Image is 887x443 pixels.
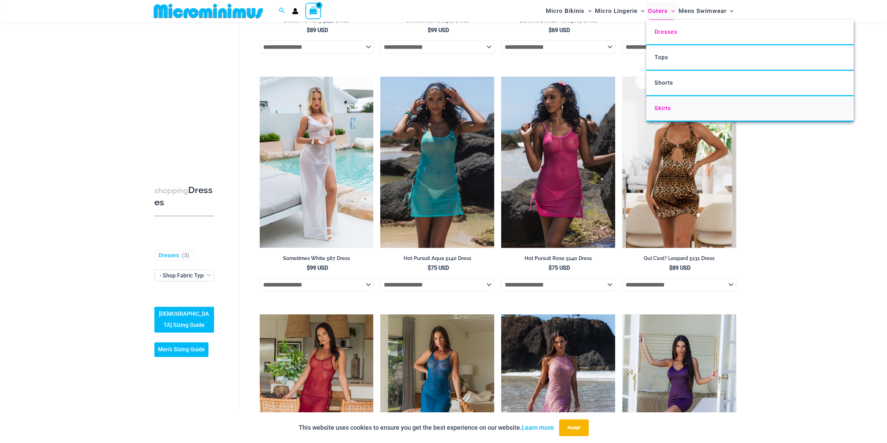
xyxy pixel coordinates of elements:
[305,3,321,19] a: View Shopping Cart, empty
[501,255,615,262] h2: Hot Pursuit Rose 5140 Dress
[184,252,187,259] span: 3
[548,265,551,271] span: $
[668,2,675,20] span: Menu Toggle
[428,265,431,271] span: $
[584,2,591,20] span: Menu Toggle
[154,23,217,163] iframe: TrustedSite Certified
[428,27,431,33] span: $
[182,252,189,259] span: ( )
[655,29,677,35] span: Dresses
[501,255,615,264] a: Hot Pursuit Rose 5140 Dress
[655,105,671,112] span: Skirts
[655,79,673,86] span: Shorts
[279,7,285,15] a: Search icon link
[307,265,328,271] bdi: 99 USD
[380,77,494,247] a: Hot Pursuit Aqua 5140 Dress 01Hot Pursuit Aqua 5140 Dress 06Hot Pursuit Aqua 5140 Dress 06
[522,424,554,431] a: Learn more
[669,265,690,271] bdi: 89 USD
[646,20,854,45] a: Dresses
[726,2,733,20] span: Menu Toggle
[154,186,188,195] span: shopping
[154,342,208,357] a: Men’s Sizing Guide
[501,77,615,247] a: Hot Pursuit Rose 5140 Dress 01Hot Pursuit Rose 5140 Dress 12Hot Pursuit Rose 5140 Dress 12
[546,2,584,20] span: Micro Bikinis
[260,255,374,262] h2: Sometimes White 587 Dress
[155,270,214,281] span: - Shop Fabric Type
[548,27,569,33] bdi: 69 USD
[260,255,374,264] a: Sometimes White 587 Dress
[151,3,266,19] img: MM SHOP LOGO FLAT
[678,2,726,20] span: Mens Swimwear
[548,27,551,33] span: $
[307,27,328,33] bdi: 89 USD
[428,27,449,33] bdi: 99 USD
[307,265,310,271] span: $
[380,255,494,262] h2: Hot Pursuit Aqua 5140 Dress
[292,8,298,14] a: Account icon link
[160,272,206,279] span: - Shop Fabric Type
[260,77,374,247] a: Sometimes White 587 Dress 08Sometimes White 587 Dress 09Sometimes White 587 Dress 09
[501,77,615,247] img: Hot Pursuit Rose 5140 Dress 01
[646,71,854,96] a: Shorts
[154,307,214,333] a: [DEMOGRAPHIC_DATA] Sizing Guide
[646,2,676,20] a: OutersMenu ToggleMenu Toggle
[595,2,637,20] span: Micro Lingerie
[669,265,672,271] span: $
[655,54,668,61] span: Tops
[646,96,854,122] a: Skirts
[154,184,214,208] h3: Dresses
[543,1,736,21] nav: Site Navigation
[380,77,494,247] img: Hot Pursuit Aqua 5140 Dress 01
[260,77,374,247] img: Sometimes White 587 Dress 08
[648,2,668,20] span: Outers
[154,270,214,281] span: - Shop Fabric Type
[622,255,736,264] a: Qui C’est? Leopard 5131 Dress
[380,255,494,264] a: Hot Pursuit Aqua 5140 Dress
[622,77,736,247] a: qui c'est leopard 5131 dress 01qui c'est leopard 5131 dress 04qui c'est leopard 5131 dress 04
[593,2,646,20] a: Micro LingerieMenu ToggleMenu Toggle
[307,27,310,33] span: $
[159,252,179,259] a: Dresses
[299,422,554,433] p: This website uses cookies to ensure you get the best experience on our website.
[544,2,593,20] a: Micro BikinisMenu ToggleMenu Toggle
[559,419,589,436] button: Accept
[646,45,854,71] a: Tops
[622,77,736,247] img: qui c'est leopard 5131 dress 01
[637,2,644,20] span: Menu Toggle
[622,255,736,262] h2: Qui C’est? Leopard 5131 Dress
[676,2,735,20] a: Mens SwimwearMenu ToggleMenu Toggle
[548,265,569,271] bdi: 75 USD
[428,265,449,271] bdi: 75 USD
